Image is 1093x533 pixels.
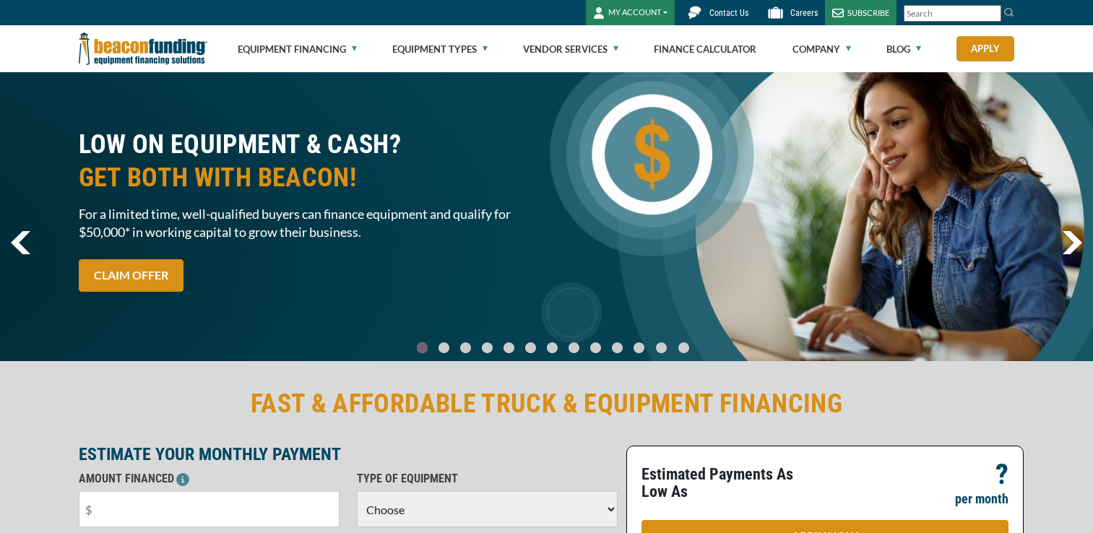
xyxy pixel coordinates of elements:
[435,342,452,354] a: Go To Slide 1
[523,26,618,72] a: Vendor Services
[1003,6,1015,18] img: Search
[587,342,604,354] a: Go To Slide 8
[886,26,921,72] a: Blog
[904,5,1001,22] input: Search
[630,342,648,354] a: Go To Slide 10
[79,387,1015,420] h2: FAST & AFFORDABLE TRUCK & EQUIPMENT FINANCING
[790,8,818,18] span: Careers
[565,342,582,354] a: Go To Slide 7
[478,342,496,354] a: Go To Slide 3
[11,231,30,254] img: Left Navigator
[79,470,340,487] p: AMOUNT FINANCED
[1062,231,1082,254] a: next
[79,446,618,463] p: ESTIMATE YOUR MONTHLY PAYMENT
[413,342,431,354] a: Go To Slide 0
[675,342,693,354] a: Go To Slide 12
[457,342,474,354] a: Go To Slide 2
[79,128,538,194] h2: LOW ON EQUIPMENT & CASH?
[955,490,1008,508] p: per month
[543,342,561,354] a: Go To Slide 6
[79,25,207,72] img: Beacon Funding Corporation logo
[1062,231,1082,254] img: Right Navigator
[652,342,670,354] a: Go To Slide 11
[986,8,998,19] a: Clear search text
[792,26,851,72] a: Company
[709,8,748,18] span: Contact Us
[522,342,539,354] a: Go To Slide 5
[654,26,756,72] a: Finance Calculator
[608,342,626,354] a: Go To Slide 9
[357,470,618,487] p: TYPE OF EQUIPMENT
[392,26,488,72] a: Equipment Types
[956,36,1014,61] a: Apply
[79,205,538,241] span: For a limited time, well-qualified buyers can finance equipment and qualify for $50,000* in worki...
[995,466,1008,483] p: ?
[500,342,517,354] a: Go To Slide 4
[79,491,340,527] input: $
[79,259,183,292] a: CLAIM OFFER
[238,26,357,72] a: Equipment Financing
[79,161,538,194] span: GET BOTH WITH BEACON!
[641,466,816,500] p: Estimated Payments As Low As
[11,231,30,254] a: previous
